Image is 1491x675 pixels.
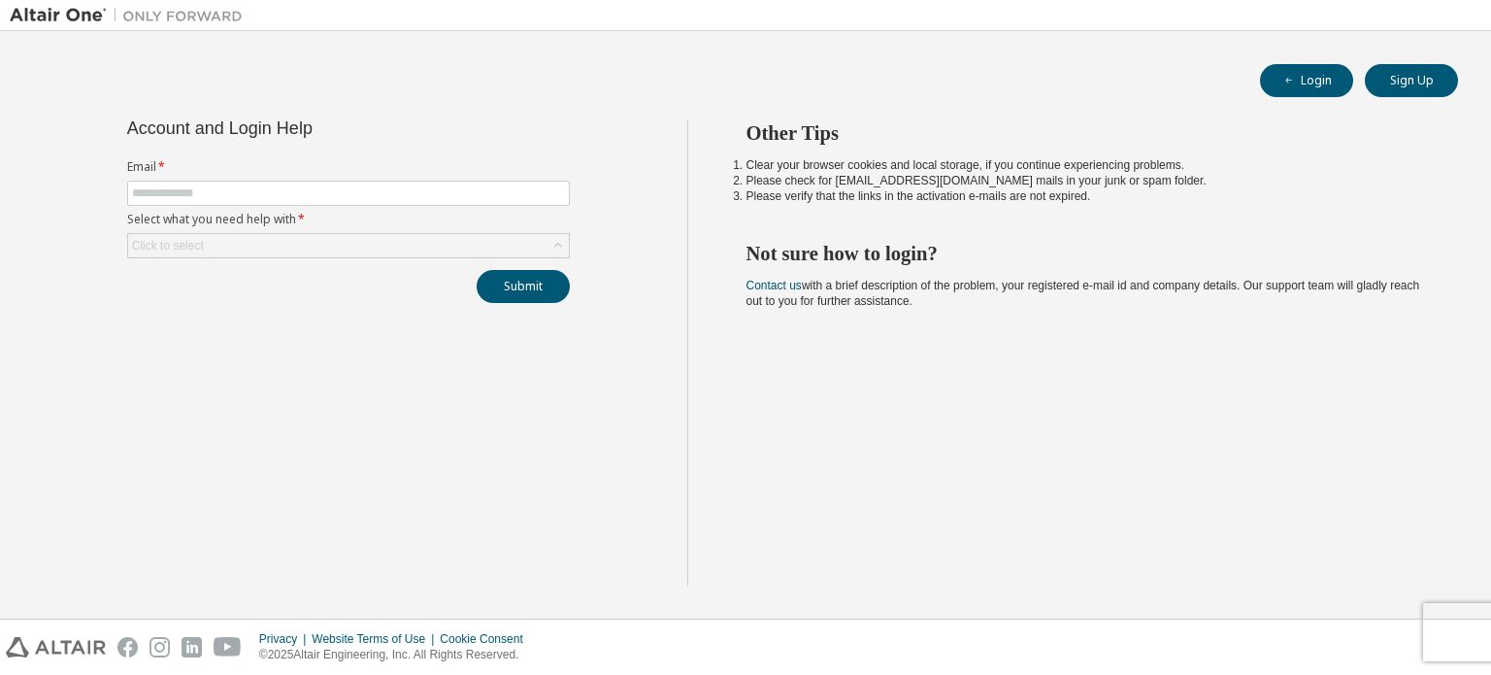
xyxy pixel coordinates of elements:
[477,270,570,303] button: Submit
[746,157,1424,173] li: Clear your browser cookies and local storage, if you continue experiencing problems.
[132,238,204,253] div: Click to select
[746,279,802,292] a: Contact us
[746,120,1424,146] h2: Other Tips
[149,637,170,658] img: instagram.svg
[6,637,106,658] img: altair_logo.svg
[746,279,1420,308] span: with a brief description of the problem, your registered e-mail id and company details. Our suppo...
[746,188,1424,204] li: Please verify that the links in the activation e-mails are not expired.
[259,631,312,647] div: Privacy
[440,631,534,647] div: Cookie Consent
[182,637,202,658] img: linkedin.svg
[1365,64,1458,97] button: Sign Up
[128,234,569,257] div: Click to select
[214,637,242,658] img: youtube.svg
[259,647,535,663] p: © 2025 Altair Engineering, Inc. All Rights Reserved.
[127,159,570,175] label: Email
[746,241,1424,266] h2: Not sure how to login?
[117,637,138,658] img: facebook.svg
[10,6,252,25] img: Altair One
[1260,64,1353,97] button: Login
[746,173,1424,188] li: Please check for [EMAIL_ADDRESS][DOMAIN_NAME] mails in your junk or spam folder.
[312,631,440,647] div: Website Terms of Use
[127,212,570,227] label: Select what you need help with
[127,120,481,136] div: Account and Login Help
